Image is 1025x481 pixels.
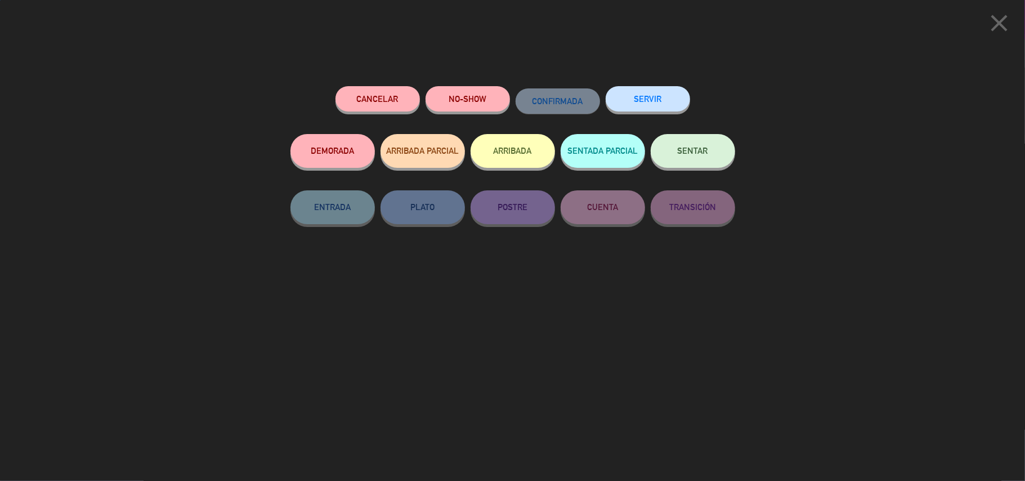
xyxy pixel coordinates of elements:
[290,190,375,224] button: ENTRADA
[651,190,735,224] button: TRANSICIÓN
[426,86,510,112] button: NO-SHOW
[982,8,1017,42] button: close
[386,146,459,155] span: ARRIBADA PARCIAL
[561,190,645,224] button: CUENTA
[532,96,583,106] span: CONFIRMADA
[381,134,465,168] button: ARRIBADA PARCIAL
[561,134,645,168] button: SENTADA PARCIAL
[516,88,600,114] button: CONFIRMADA
[985,9,1013,37] i: close
[471,190,555,224] button: POSTRE
[606,86,690,112] button: SERVIR
[381,190,465,224] button: PLATO
[335,86,420,112] button: Cancelar
[651,134,735,168] button: SENTAR
[678,146,708,155] span: SENTAR
[471,134,555,168] button: ARRIBADA
[290,134,375,168] button: DEMORADA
